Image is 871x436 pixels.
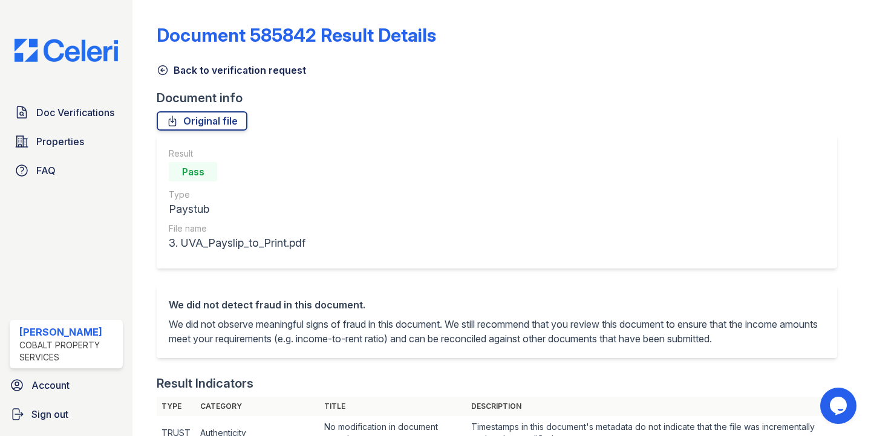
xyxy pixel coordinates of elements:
div: We did not detect fraud in this document. [169,298,825,312]
span: Properties [36,134,84,149]
a: Account [5,373,128,397]
div: File name [169,223,305,235]
div: [PERSON_NAME] [19,325,118,339]
th: Type [157,397,195,416]
a: Properties [10,129,123,154]
th: Description [466,397,847,416]
th: Category [195,397,319,416]
a: Sign out [5,402,128,426]
img: CE_Logo_Blue-a8612792a0a2168367f1c8372b55b34899dd931a85d93a1a3d3e32e68fde9ad4.png [5,39,128,62]
a: FAQ [10,158,123,183]
span: Sign out [31,407,68,421]
div: Type [169,189,305,201]
div: Result Indicators [157,375,253,392]
a: Document 585842 Result Details [157,24,436,46]
div: Pass [169,162,217,181]
a: Original file [157,111,247,131]
a: Doc Verifications [10,100,123,125]
p: We did not observe meaningful signs of fraud in this document. We still recommend that you review... [169,317,825,346]
div: Result [169,148,305,160]
div: Document info [157,89,847,106]
iframe: chat widget [820,388,859,424]
a: Back to verification request [157,63,306,77]
div: Cobalt Property Services [19,339,118,363]
span: Account [31,378,70,392]
span: Doc Verifications [36,105,114,120]
th: Title [319,397,467,416]
div: 3. UVA_Payslip_to_Print.pdf [169,235,305,252]
span: FAQ [36,163,56,178]
div: Paystub [169,201,305,218]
